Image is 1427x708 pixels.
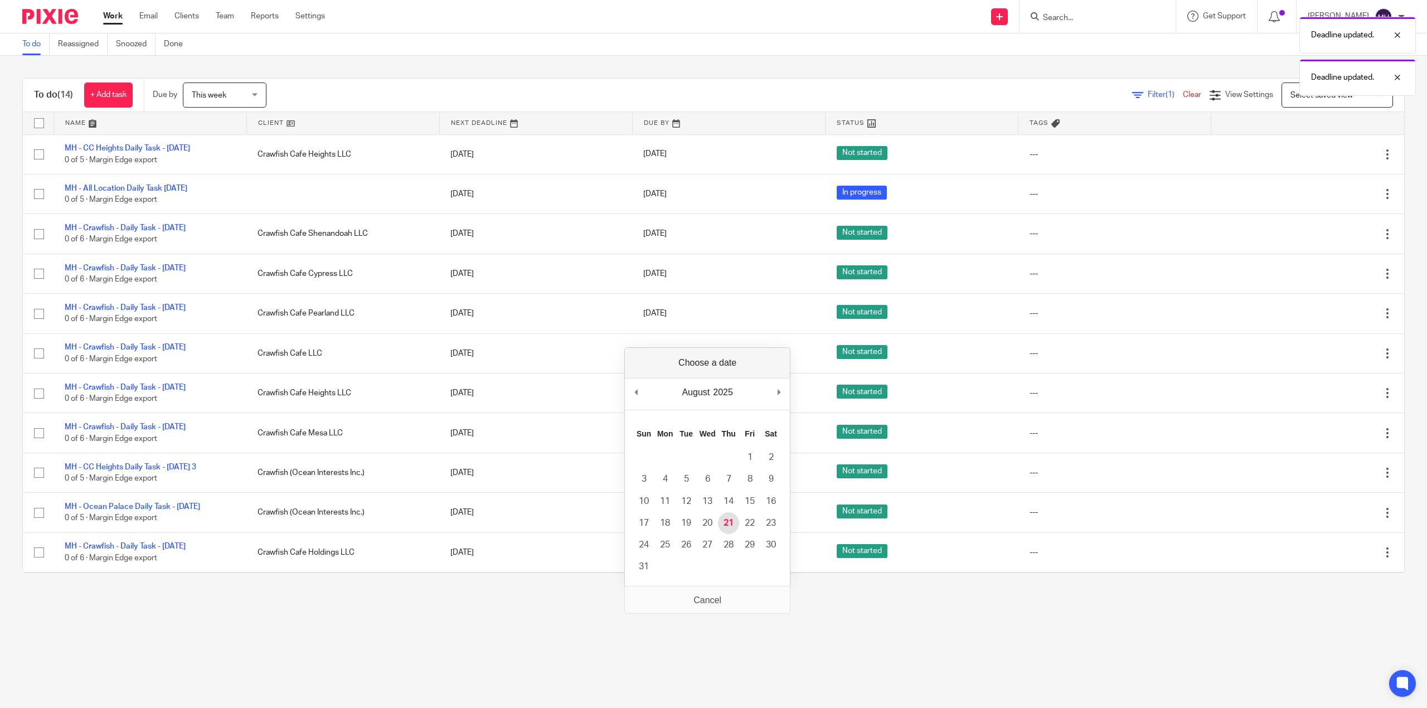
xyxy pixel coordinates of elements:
[1030,188,1200,200] div: ---
[1030,547,1200,558] div: ---
[837,425,887,439] span: Not started
[246,214,439,254] td: Crawfish Cafe Shenandoah LLC
[246,254,439,293] td: Crawfish Cafe Cypress LLC
[643,309,667,317] span: [DATE]
[65,224,186,232] a: MH - Crawfish - Daily Task - [DATE]
[676,468,697,490] button: 5
[246,493,439,532] td: Crawfish (Ocean Interests Inc.)
[676,534,697,556] button: 26
[116,33,156,55] a: Snoozed
[739,491,760,512] button: 15
[711,384,735,401] div: 2025
[1311,72,1374,83] p: Deadline updated.
[246,374,439,413] td: Crawfish Cafe Heights LLC
[837,186,887,200] span: In progress
[643,270,667,278] span: [DATE]
[718,491,739,512] button: 14
[1311,30,1374,41] p: Deadline updated.
[837,464,887,478] span: Not started
[676,512,697,534] button: 19
[439,374,632,413] td: [DATE]
[34,89,73,101] h1: To do
[439,254,632,293] td: [DATE]
[760,512,782,534] button: 23
[654,491,676,512] button: 11
[739,512,760,534] button: 22
[65,304,186,312] a: MH - Crawfish - Daily Task - [DATE]
[65,542,186,550] a: MH - Crawfish - Daily Task - [DATE]
[216,11,234,22] a: Team
[654,534,676,556] button: 25
[697,512,718,534] button: 20
[1030,120,1049,126] span: Tags
[246,453,439,492] td: Crawfish (Ocean Interests Inc.)
[246,333,439,373] td: Crawfish Cafe LLC
[439,134,632,174] td: [DATE]
[22,9,78,24] img: Pixie
[65,554,157,562] span: 0 of 6 · Margin Edge export
[439,333,632,373] td: [DATE]
[637,429,651,438] abbr: Sunday
[630,384,642,401] button: Previous Month
[246,532,439,572] td: Crawfish Cafe Holdings LLC
[739,468,760,490] button: 8
[721,429,735,438] abbr: Thursday
[65,185,187,192] a: MH - All Location Daily Task [DATE]
[65,384,186,391] a: MH - Crawfish - Daily Task - [DATE]
[1030,149,1200,160] div: ---
[295,11,325,22] a: Settings
[718,468,739,490] button: 7
[837,544,887,558] span: Not started
[643,190,667,198] span: [DATE]
[654,468,676,490] button: 4
[65,474,157,482] span: 0 of 5 · Margin Edge export
[1030,428,1200,439] div: ---
[65,515,157,522] span: 0 of 5 · Margin Edge export
[643,151,667,158] span: [DATE]
[246,134,439,174] td: Crawfish Cafe Heights LLC
[153,89,177,100] p: Due by
[103,11,123,22] a: Work
[718,512,739,534] button: 21
[174,11,199,22] a: Clients
[773,384,784,401] button: Next Month
[246,413,439,453] td: Crawfish Cafe Mesa LLC
[739,534,760,556] button: 29
[65,503,200,511] a: MH - Ocean Palace Daily Task - [DATE]
[65,196,157,203] span: 0 of 5 · Margin Edge export
[700,429,716,438] abbr: Wednesday
[760,534,782,556] button: 30
[439,413,632,453] td: [DATE]
[22,33,50,55] a: To do
[65,264,186,272] a: MH - Crawfish - Daily Task - [DATE]
[837,505,887,518] span: Not started
[643,230,667,237] span: [DATE]
[697,491,718,512] button: 13
[633,491,654,512] button: 10
[65,343,186,351] a: MH - Crawfish - Daily Task - [DATE]
[745,429,755,438] abbr: Friday
[1375,8,1392,26] img: svg%3E
[65,144,190,152] a: MH - CC Heights Daily Task - [DATE]
[1030,387,1200,399] div: ---
[139,11,158,22] a: Email
[679,429,693,438] abbr: Tuesday
[84,83,133,108] a: + Add task
[837,146,887,160] span: Not started
[739,447,760,468] button: 1
[718,534,739,556] button: 28
[633,512,654,534] button: 17
[633,468,654,490] button: 3
[837,265,887,279] span: Not started
[251,11,279,22] a: Reports
[1030,348,1200,359] div: ---
[65,275,157,283] span: 0 of 6 · Margin Edge export
[1030,268,1200,279] div: ---
[439,493,632,532] td: [DATE]
[65,435,157,443] span: 0 of 6 · Margin Edge export
[654,512,676,534] button: 18
[697,534,718,556] button: 27
[164,33,191,55] a: Done
[680,384,711,401] div: August
[760,468,782,490] button: 9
